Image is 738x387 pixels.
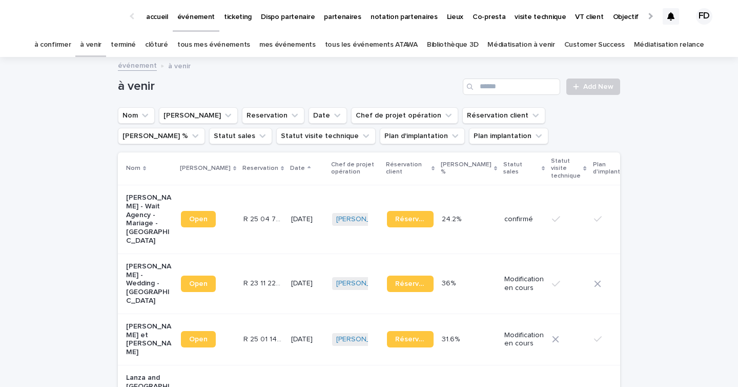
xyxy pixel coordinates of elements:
[504,275,544,293] p: Modification en cours
[276,128,376,144] button: Statut visite technique
[427,33,478,57] a: Bibliothèque 3D
[462,107,545,124] button: Réservation client
[442,333,462,344] p: 31.6%
[145,33,168,57] a: clôturé
[126,193,173,245] p: [PERSON_NAME] - Wait Agency - Mariage - [GEOGRAPHIC_DATA]
[180,163,231,174] p: [PERSON_NAME]
[181,331,216,347] a: Open
[325,33,418,57] a: tous les événements ATAWA
[387,211,434,227] a: Réservation
[168,60,191,71] p: à venir
[566,79,620,95] a: Add New
[209,128,272,144] button: Statut sales
[487,33,555,57] a: Médiatisation à venir
[118,59,157,71] a: événement
[696,8,712,25] div: FD
[118,314,711,365] tr: [PERSON_NAME] et [PERSON_NAME]OpenR 25 01 1439R 25 01 1439 [DATE][PERSON_NAME] Réservation31.6%31...
[351,107,458,124] button: Chef de projet opération
[634,33,704,57] a: Médiatisation relance
[291,279,324,288] p: [DATE]
[387,331,434,347] a: Réservation
[189,280,208,287] span: Open
[80,33,101,57] a: à venir
[290,163,305,174] p: Date
[551,156,581,182] p: Statut visite technique
[242,163,278,174] p: Reservation
[126,262,173,305] p: [PERSON_NAME] - Wedding - [GEOGRAPHIC_DATA]
[242,107,304,124] button: Reservation
[118,107,155,124] button: Nom
[177,33,250,57] a: tous mes événements
[118,79,459,94] h1: à venir
[118,128,205,144] button: Marge %
[181,276,216,292] a: Open
[395,280,425,287] span: Réservation
[126,322,173,357] p: [PERSON_NAME] et [PERSON_NAME]
[111,33,136,57] a: terminé
[118,254,711,314] tr: [PERSON_NAME] - Wedding - [GEOGRAPHIC_DATA]OpenR 23 11 2202R 23 11 2202 [DATE][PERSON_NAME] Réser...
[504,215,544,224] p: confirmé
[583,83,613,90] span: Add New
[380,128,465,144] button: Plan d'implantation
[336,279,392,288] a: [PERSON_NAME]
[442,213,463,224] p: 24.2%
[331,159,380,178] p: Chef de projet opération
[159,107,238,124] button: Lien Stacker
[336,215,392,224] a: [PERSON_NAME]
[126,163,140,174] p: Nom
[387,276,434,292] a: Réservation
[504,331,544,349] p: Modification en cours
[118,185,711,254] tr: [PERSON_NAME] - Wait Agency - Mariage - [GEOGRAPHIC_DATA]OpenR 25 04 782R 25 04 782 [DATE][PERSON...
[181,211,216,227] a: Open
[503,159,539,178] p: Statut sales
[34,33,71,57] a: à confirmer
[243,333,285,344] p: R 25 01 1439
[593,159,635,178] p: Plan d'implantation
[564,33,625,57] a: Customer Success
[442,277,458,288] p: 36%
[309,107,347,124] button: Date
[395,336,425,343] span: Réservation
[291,335,324,344] p: [DATE]
[189,216,208,223] span: Open
[395,216,425,223] span: Réservation
[243,213,285,224] p: R 25 04 782
[386,159,429,178] p: Réservation client
[259,33,316,57] a: mes événements
[463,79,560,95] input: Search
[243,277,285,288] p: R 23 11 2202
[336,335,392,344] a: [PERSON_NAME]
[469,128,548,144] button: Plan implantation
[20,6,120,27] img: Ls34BcGeRexTGTNfXpUC
[189,336,208,343] span: Open
[291,215,324,224] p: [DATE]
[441,159,491,178] p: [PERSON_NAME] %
